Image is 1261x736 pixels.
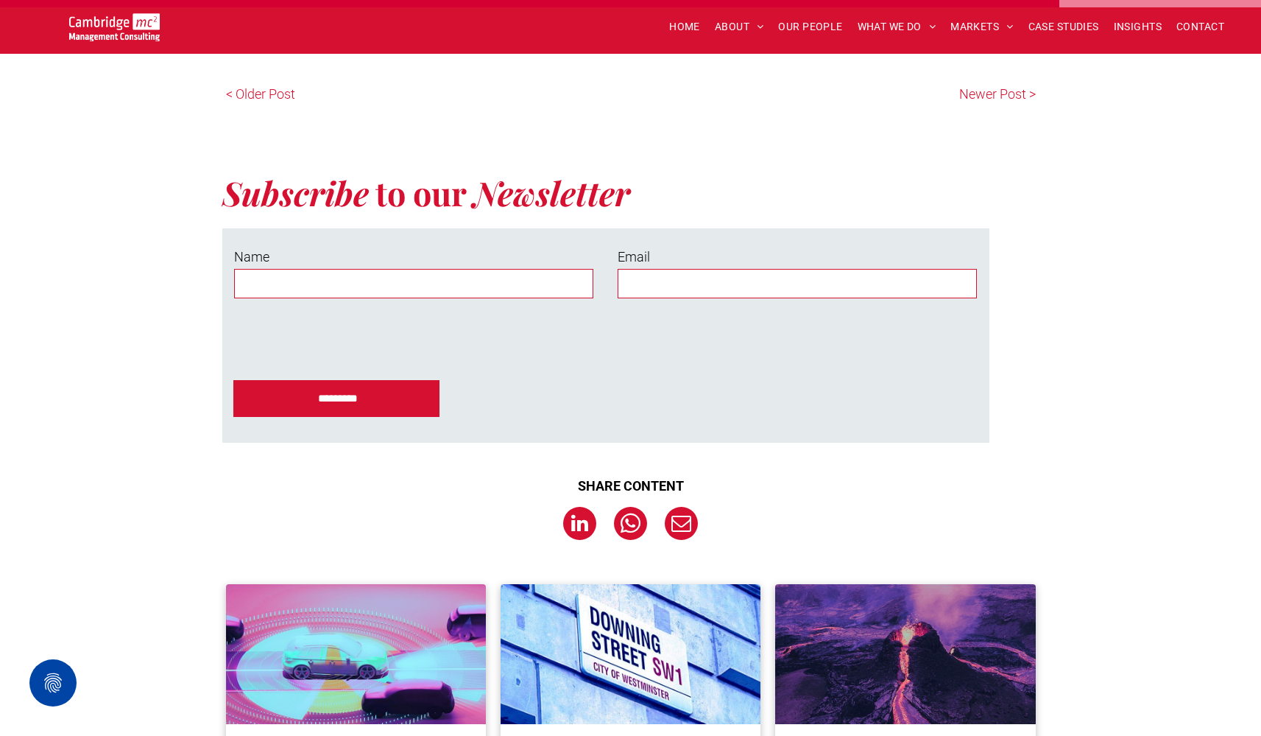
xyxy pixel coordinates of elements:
a: Illustration of EV sensor fields [226,584,486,724]
label: Email [618,247,976,267]
a: Your Business Transformed | Cambridge Management Consulting [69,15,160,31]
a: < Older Post [226,71,631,117]
label: Name [234,247,593,267]
a: ABOUT [707,15,771,38]
a: WHAT WE DO [850,15,944,38]
iframe: reCAPTCHA [234,308,458,365]
span: to our [375,170,466,214]
a: INSIGHTS [1106,15,1169,38]
strong: SHARE CONTENT [578,478,684,494]
img: Go to Homepage [69,13,160,41]
a: Volcano lava lake [775,584,1035,724]
p: Newer Post > [631,84,1036,104]
a: MARKETS [943,15,1020,38]
a: A close-up of the Downing St sign [501,584,760,724]
a: HOME [662,15,707,38]
a: OUR PEOPLE [771,15,850,38]
a: Newer Post > [631,71,1036,117]
a: CONTACT [1169,15,1232,38]
p: < Older Post [226,84,631,104]
span: Newsletter [473,170,630,214]
span: Subscribe [222,170,369,214]
a: CASE STUDIES [1021,15,1106,38]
